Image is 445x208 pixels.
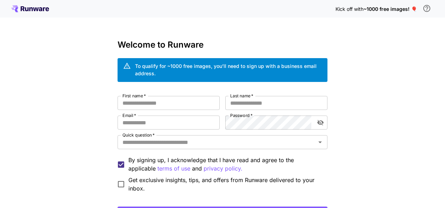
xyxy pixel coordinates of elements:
[230,93,253,99] label: Last name
[230,112,253,118] label: Password
[122,132,155,138] label: Quick question
[122,93,146,99] label: First name
[420,1,434,15] button: In order to qualify for free credit, you need to sign up with a business email address and click ...
[204,164,242,173] p: privacy policy.
[157,164,190,173] button: By signing up, I acknowledge that I have read and agree to the applicable and privacy policy.
[335,6,363,12] span: Kick off with
[122,112,136,118] label: Email
[118,40,327,50] h3: Welcome to Runware
[135,62,322,77] div: To qualify for ~1000 free images, you’ll need to sign up with a business email address.
[128,156,322,173] p: By signing up, I acknowledge that I have read and agree to the applicable and
[315,137,325,147] button: Open
[314,116,327,129] button: toggle password visibility
[363,6,417,12] span: ~1000 free images! 🎈
[128,176,322,193] span: Get exclusive insights, tips, and offers from Runware delivered to your inbox.
[204,164,242,173] button: By signing up, I acknowledge that I have read and agree to the applicable terms of use and
[157,164,190,173] p: terms of use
